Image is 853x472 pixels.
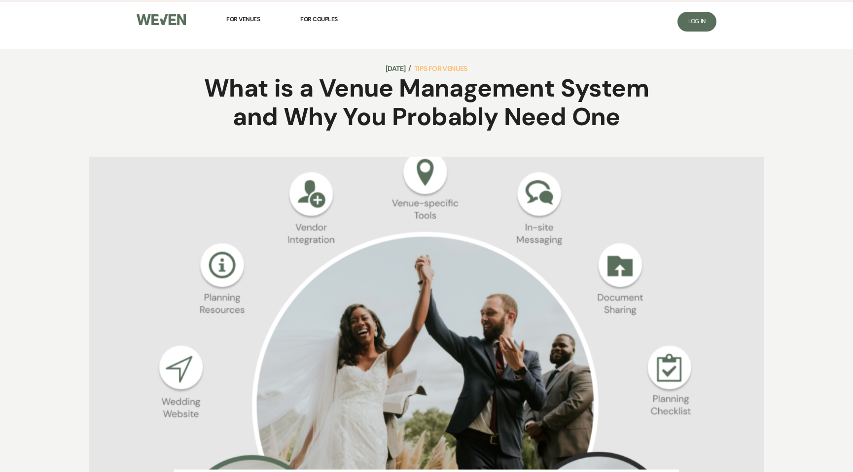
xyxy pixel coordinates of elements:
a: For Venues [226,8,260,30]
img: Weven Logo [137,14,186,26]
time: [DATE] [386,63,405,74]
a: Log In [677,12,716,32]
span: For Venues [226,15,260,23]
span: For Couples [300,15,338,23]
a: Tips for Venues [414,63,467,74]
span: / [408,62,411,74]
a: For Couples [300,8,338,30]
span: Log In [688,17,706,25]
h1: What is a Venue Management System and Why You Probably Need One [200,74,653,131]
